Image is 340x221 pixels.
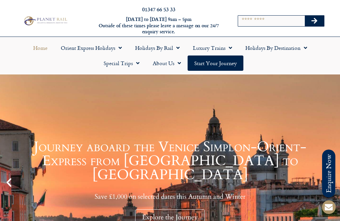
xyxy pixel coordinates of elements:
a: 01347 66 53 33 [142,5,175,13]
a: Holidays by Rail [128,40,186,55]
h1: Journey aboard the Venice Simplon-Orient-Express from [GEOGRAPHIC_DATA] to [GEOGRAPHIC_DATA] [17,140,323,182]
nav: Menu [3,40,337,71]
h6: [DATE] to [DATE] 9am – 5pm Outside of these times please leave a message on our 24/7 enquiry serv... [92,16,225,35]
a: Start your Journey [188,55,243,71]
button: Search [305,16,324,26]
img: Planet Rail Train Holidays Logo [22,15,68,27]
a: Special Trips [97,55,146,71]
a: Holidays by Destination [239,40,314,55]
a: Luxury Trains [186,40,239,55]
div: Previous slide [3,177,15,188]
a: About Us [146,55,188,71]
a: Orient Express Holidays [54,40,128,55]
p: Save £1,000 on selected dates this Autumn and Winter [17,192,323,201]
a: Home [27,40,54,55]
